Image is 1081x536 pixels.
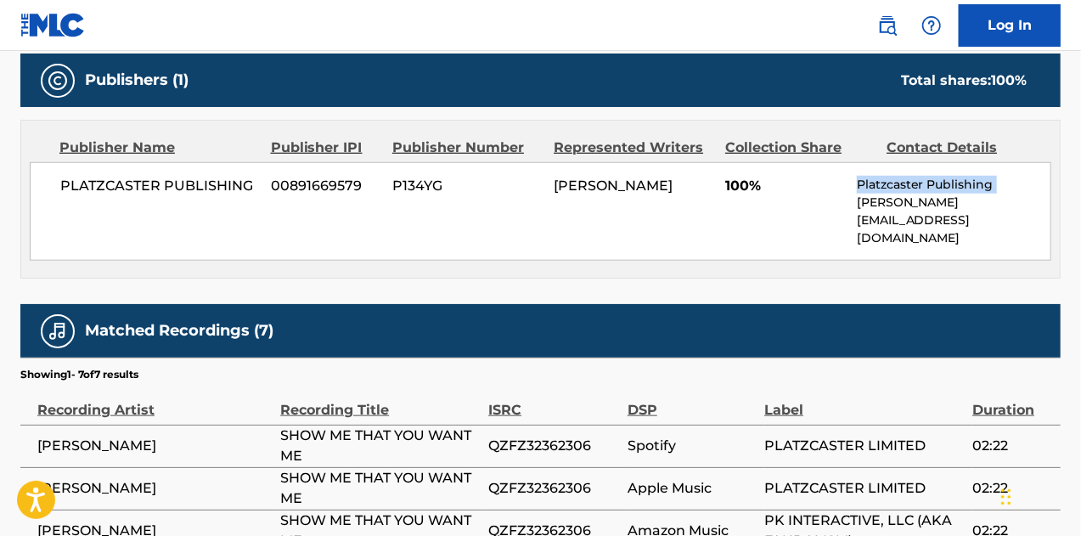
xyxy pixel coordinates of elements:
[554,138,712,158] div: Represented Writers
[764,478,964,499] span: PLATZCASTER LIMITED
[85,321,273,341] h5: Matched Recordings (7)
[20,367,138,382] p: Showing 1 - 7 of 7 results
[628,382,756,420] div: DSP
[392,138,541,158] div: Publisher Number
[488,436,619,456] span: QZFZ32362306
[972,382,1052,420] div: Duration
[870,8,904,42] a: Public Search
[996,454,1081,536] iframe: Chat Widget
[921,15,942,36] img: help
[972,436,1052,456] span: 02:22
[725,176,844,196] span: 100%
[857,176,1050,194] p: Platzcaster Publishing
[488,382,619,420] div: ISRC
[857,194,1050,247] p: [PERSON_NAME][EMAIL_ADDRESS][DOMAIN_NAME]
[37,382,272,420] div: Recording Artist
[991,72,1027,88] span: 100 %
[37,478,272,499] span: [PERSON_NAME]
[392,176,541,196] span: P134YG
[725,138,874,158] div: Collection Share
[959,4,1061,47] a: Log In
[764,382,964,420] div: Label
[280,382,480,420] div: Recording Title
[37,436,272,456] span: [PERSON_NAME]
[1001,471,1011,522] div: Drag
[60,176,258,196] span: PLATZCASTER PUBLISHING
[915,8,949,42] div: Help
[628,436,756,456] span: Spotify
[887,138,1035,158] div: Contact Details
[280,426,480,466] span: SHOW ME THAT YOU WANT ME
[48,321,68,341] img: Matched Recordings
[59,138,258,158] div: Publisher Name
[271,176,380,196] span: 00891669579
[48,71,68,91] img: Publishers
[85,71,189,90] h5: Publishers (1)
[488,478,619,499] span: QZFZ32362306
[877,15,898,36] img: search
[20,13,86,37] img: MLC Logo
[554,178,673,194] span: [PERSON_NAME]
[628,478,756,499] span: Apple Music
[901,71,1027,91] div: Total shares:
[271,138,380,158] div: Publisher IPI
[280,468,480,509] span: SHOW ME THAT YOU WANT ME
[764,436,964,456] span: PLATZCASTER LIMITED
[972,478,1052,499] span: 02:22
